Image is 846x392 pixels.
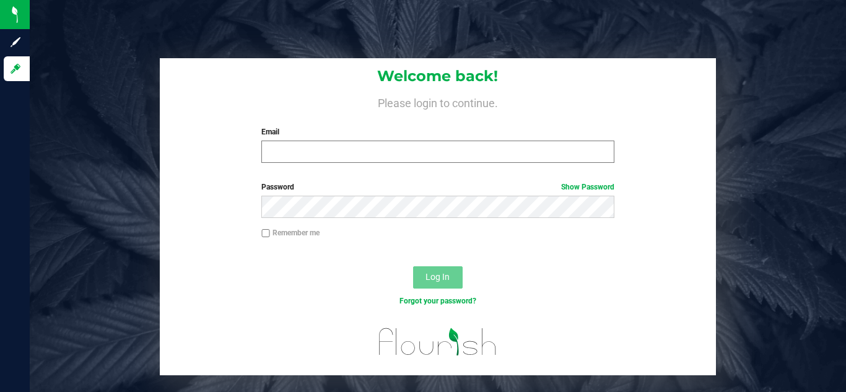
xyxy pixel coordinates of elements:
input: Remember me [261,229,270,238]
a: Show Password [561,183,614,191]
h4: Please login to continue. [160,94,717,109]
label: Remember me [261,227,320,238]
button: Log In [413,266,463,289]
span: Password [261,183,294,191]
a: Forgot your password? [399,297,476,305]
inline-svg: Log in [9,63,22,75]
span: Log In [425,272,450,282]
inline-svg: Sign up [9,36,22,48]
label: Email [261,126,614,137]
img: flourish_logo.svg [368,320,508,364]
h1: Welcome back! [160,68,717,84]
